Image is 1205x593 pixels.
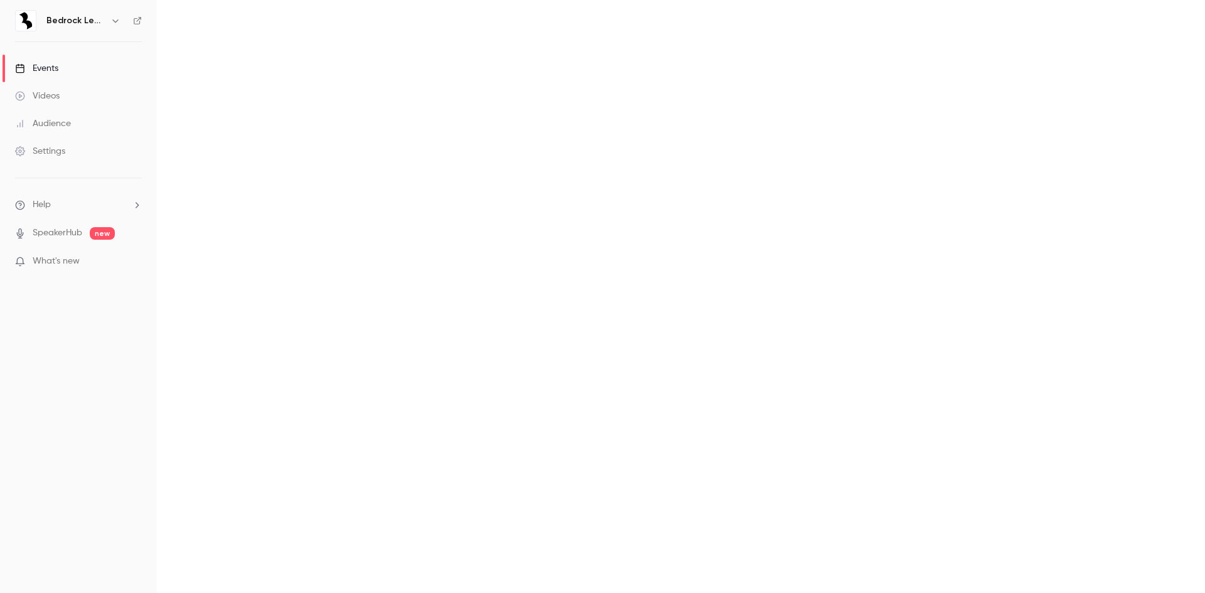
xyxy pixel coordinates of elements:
[46,14,105,27] h6: Bedrock Learning
[33,255,80,268] span: What's new
[15,90,60,102] div: Videos
[15,145,65,158] div: Settings
[15,117,71,130] div: Audience
[15,62,58,75] div: Events
[33,227,82,240] a: SpeakerHub
[33,198,51,211] span: Help
[90,227,115,240] span: new
[16,11,36,31] img: Bedrock Learning
[15,198,142,211] li: help-dropdown-opener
